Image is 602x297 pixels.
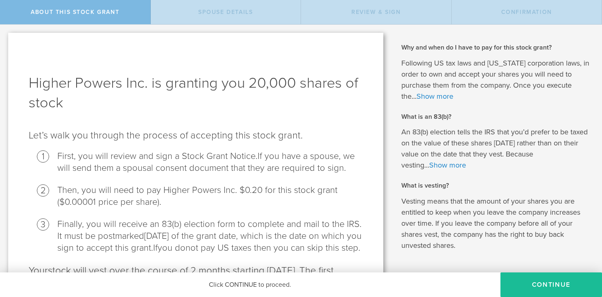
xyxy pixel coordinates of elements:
span: Your [29,265,48,277]
a: Show more [416,92,453,101]
h1: Higher Powers Inc. is granting you 20,000 shares of stock [29,73,363,113]
a: Show more [429,161,466,170]
span: Spouse Details [198,9,253,16]
h2: Why and when do I have to pay for this stock grant? [401,43,590,52]
p: An 83(b) election tells the IRS that you’d prefer to be taxed on the value of these shares [DATE]... [401,127,590,171]
span: you do [158,243,186,253]
p: Let’s walk you through the process of accepting this stock grant . [29,129,363,142]
span: Confirmation [501,9,552,16]
h2: What is an 83(b)? [401,112,590,121]
span: About this stock grant [31,9,119,16]
p: Following US tax laws and [US_STATE] corporation laws, in order to own and accept your shares you... [401,58,590,102]
li: Then, you will need to pay Higher Powers Inc. $0.20 for this stock grant ($0.00001 price per share). [57,184,363,208]
span: [DATE] of the grant date, which is the date on which you sign to accept this grant. [57,231,362,253]
li: Finally, you will receive an 83(b) election form to complete and mail to the IRS . It must be pos... [57,218,363,254]
span: Review & Sign [351,9,401,16]
li: First, you will review and sign a Stock Grant Notice. [57,150,363,174]
h2: What is vesting? [401,181,590,190]
p: Vesting means that the amount of your shares you are entitled to keep when you leave the company ... [401,196,590,251]
button: CONTINUE [500,272,602,297]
